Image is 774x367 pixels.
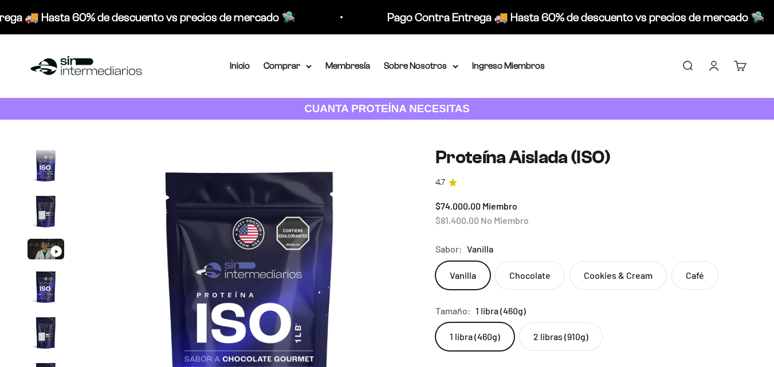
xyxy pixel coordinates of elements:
button: Ir al artículo 3 [27,239,64,263]
span: 1 libra (460g) [476,303,526,318]
a: Membresía [325,61,370,70]
img: Proteína Aislada (ISO) [27,193,64,230]
strong: CUANTA PROTEÍNA NECESITAS [304,102,470,115]
legend: Sabor: [435,242,462,256]
img: Proteína Aislada (ISO) [27,269,64,305]
button: Ir al artículo 4 [27,269,64,309]
span: No Miembro [481,215,529,226]
summary: Sobre Nosotros [384,58,458,73]
button: Ir al artículo 5 [27,314,64,354]
span: Miembro [482,200,517,211]
h1: Proteína Aislada (ISO) [435,147,747,167]
p: Pago Contra Entrega 🚚 Hasta 60% de descuento vs precios de mercado 🛸 [351,8,729,26]
button: Ir al artículo 2 [27,193,64,233]
span: 4.7 [435,176,445,189]
span: $81.400,00 [435,215,479,226]
legend: Tamaño: [435,303,471,318]
button: Ir al artículo 1 [27,147,64,187]
a: Ingreso Miembros [472,61,545,70]
a: Inicio [230,61,250,70]
a: 4.74.7 de 5.0 estrellas [435,176,747,189]
summary: Comprar [264,58,312,73]
img: Proteína Aislada (ISO) [27,314,64,351]
img: Proteína Aislada (ISO) [27,147,64,184]
span: $74.000,00 [435,200,481,211]
span: Vanilla [467,242,493,256]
